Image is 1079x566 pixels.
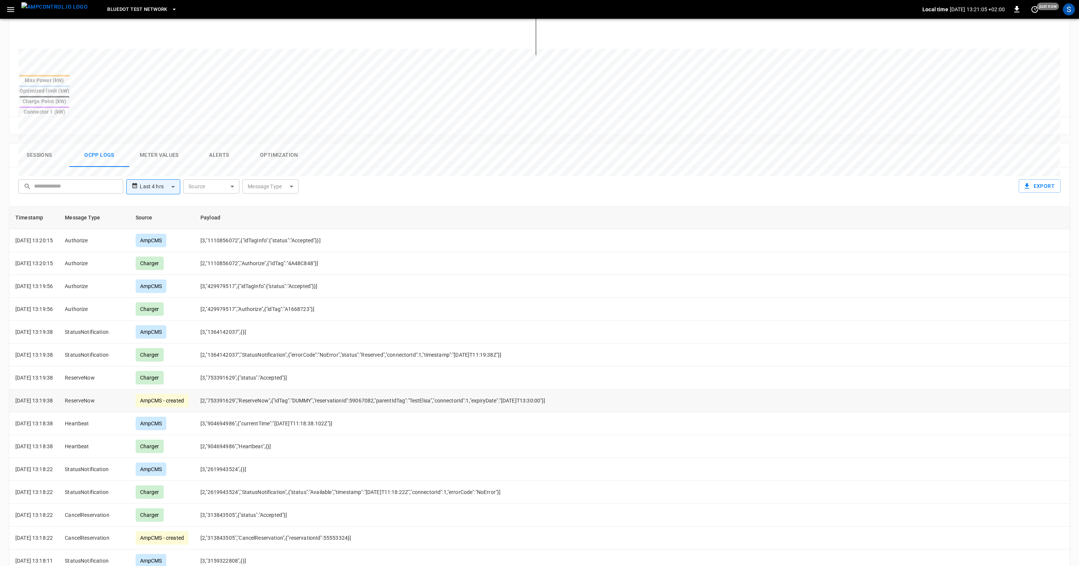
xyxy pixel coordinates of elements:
[194,344,752,366] td: [2,"1364142037","StatusNotification",{"errorCode":"NoError","status":"Reserved","connectorId":1,"...
[1029,3,1041,15] button: set refresh interval
[194,527,752,549] td: [2,"313843505","CancelReservation",{"reservationId":55553324}]
[15,374,53,381] p: [DATE] 13:19:38
[1037,3,1059,10] span: just now
[136,417,167,430] div: AmpCMS
[194,435,752,458] td: [2,"904694986","Heartbeat",{}]
[107,5,167,14] span: Bluedot Test Network
[15,511,53,519] p: [DATE] 13:18:22
[129,143,189,167] button: Meter Values
[59,389,129,412] td: ReserveNow
[15,282,53,290] p: [DATE] 13:19:56
[1063,3,1075,15] div: profile-icon
[194,389,752,412] td: [2,"753391629","ReserveNow",{"idTag":"DUMMY","reservationId":59067082,"parentIdTag":"TestElisa","...
[189,143,249,167] button: Alerts
[1019,179,1061,193] button: Export
[15,351,53,359] p: [DATE] 13:19:38
[136,485,164,499] div: Charger
[59,458,129,481] td: StatusNotification
[194,504,752,527] td: [3,"313843505",{"status":"Accepted"}]
[59,504,129,527] td: CancelReservation
[59,321,129,344] td: StatusNotification
[136,371,164,384] div: Charger
[194,366,752,389] td: [3,"753391629",{"status":"Accepted"}]
[15,397,53,404] p: [DATE] 13:19:38
[136,531,188,545] div: AmpCMS - created
[15,534,53,542] p: [DATE] 13:18:22
[59,412,129,435] td: Heartbeat
[15,443,53,450] p: [DATE] 13:18:38
[194,298,752,321] td: [2,"429979517","Authorize",{"idTag":"A1668723"}]
[136,440,164,453] div: Charger
[194,321,752,344] td: [3,"1364142037",{}]
[194,207,752,229] th: Payload
[59,344,129,366] td: StatusNotification
[136,348,164,362] div: Charger
[59,527,129,549] td: CancelReservation
[136,325,167,339] div: AmpCMS
[15,488,53,496] p: [DATE] 13:18:22
[922,6,948,13] p: Local time
[15,465,53,473] p: [DATE] 13:18:22
[59,207,129,229] th: Message Type
[69,143,129,167] button: Ocpp logs
[21,2,88,12] img: ampcontrol.io logo
[136,302,164,316] div: Charger
[140,180,180,194] div: Last 4 hrs
[950,6,1005,13] p: [DATE] 13:21:05 +02:00
[136,462,167,476] div: AmpCMS
[15,557,53,564] p: [DATE] 13:18:11
[9,207,59,229] th: Timestamp
[194,412,752,435] td: [3,"904694986",{"currentTime":"[DATE]T11:18:38.102Z"}]
[130,207,194,229] th: Source
[15,328,53,336] p: [DATE] 13:19:38
[59,298,129,321] td: Authorize
[15,237,53,244] p: [DATE] 13:20:15
[194,481,752,504] td: [2,"2619943524","StatusNotification",{"status":"Available","timestamp":"[DATE]T11:18:22Z","connec...
[15,305,53,313] p: [DATE] 13:19:56
[9,143,69,167] button: Sessions
[59,481,129,504] td: StatusNotification
[249,143,309,167] button: Optimization
[136,508,164,522] div: Charger
[15,260,53,267] p: [DATE] 13:20:15
[104,2,180,17] button: Bluedot Test Network
[59,435,129,458] td: Heartbeat
[59,366,129,389] td: ReserveNow
[194,458,752,481] td: [3,"2619943524",{}]
[15,420,53,427] p: [DATE] 13:18:38
[136,394,188,407] div: AmpCMS - created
